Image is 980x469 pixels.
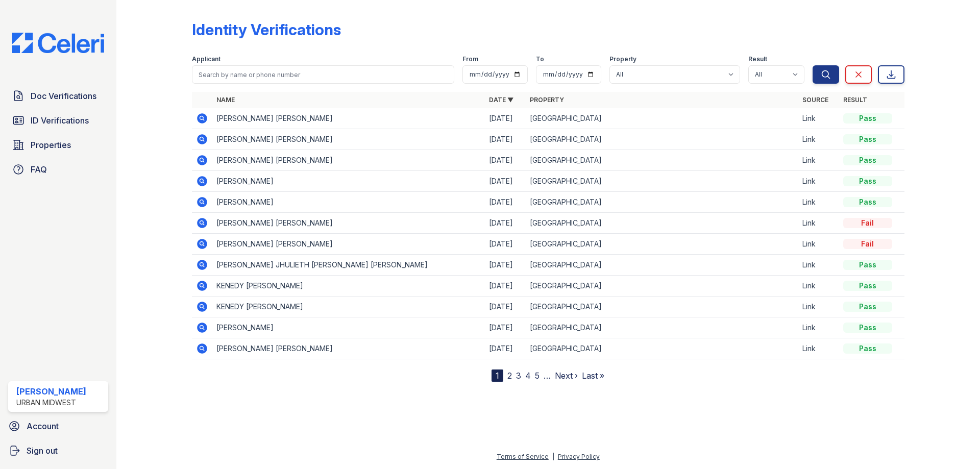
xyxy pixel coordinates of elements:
[798,338,839,359] td: Link
[16,398,86,408] div: Urban Midwest
[485,338,526,359] td: [DATE]
[555,371,578,381] a: Next ›
[843,260,892,270] div: Pass
[748,55,767,63] label: Result
[485,255,526,276] td: [DATE]
[526,129,798,150] td: [GEOGRAPHIC_DATA]
[485,276,526,297] td: [DATE]
[16,385,86,398] div: [PERSON_NAME]
[798,255,839,276] td: Link
[462,55,478,63] label: From
[526,150,798,171] td: [GEOGRAPHIC_DATA]
[526,234,798,255] td: [GEOGRAPHIC_DATA]
[8,110,108,131] a: ID Verifications
[802,96,828,104] a: Source
[4,33,112,53] img: CE_Logo_Blue-a8612792a0a2168367f1c8372b55b34899dd931a85d93a1a3d3e32e68fde9ad4.png
[212,317,485,338] td: [PERSON_NAME]
[27,420,59,432] span: Account
[535,371,540,381] a: 5
[526,171,798,192] td: [GEOGRAPHIC_DATA]
[544,369,551,382] span: …
[552,453,554,460] div: |
[798,171,839,192] td: Link
[526,338,798,359] td: [GEOGRAPHIC_DATA]
[485,108,526,129] td: [DATE]
[192,65,454,84] input: Search by name or phone number
[489,96,513,104] a: Date ▼
[843,155,892,165] div: Pass
[212,108,485,129] td: [PERSON_NAME] [PERSON_NAME]
[843,302,892,312] div: Pass
[798,213,839,234] td: Link
[526,255,798,276] td: [GEOGRAPHIC_DATA]
[4,416,112,436] a: Account
[485,150,526,171] td: [DATE]
[525,371,531,381] a: 4
[212,234,485,255] td: [PERSON_NAME] [PERSON_NAME]
[530,96,564,104] a: Property
[27,445,58,457] span: Sign out
[492,369,503,382] div: 1
[507,371,512,381] a: 2
[485,213,526,234] td: [DATE]
[843,281,892,291] div: Pass
[526,297,798,317] td: [GEOGRAPHIC_DATA]
[516,371,521,381] a: 3
[212,213,485,234] td: [PERSON_NAME] [PERSON_NAME]
[843,96,867,104] a: Result
[798,276,839,297] td: Link
[497,453,549,460] a: Terms of Service
[798,129,839,150] td: Link
[843,134,892,144] div: Pass
[843,343,892,354] div: Pass
[31,163,47,176] span: FAQ
[536,55,544,63] label: To
[798,297,839,317] td: Link
[798,192,839,213] td: Link
[31,139,71,151] span: Properties
[526,317,798,338] td: [GEOGRAPHIC_DATA]
[843,197,892,207] div: Pass
[582,371,604,381] a: Last »
[212,276,485,297] td: KENEDY [PERSON_NAME]
[212,297,485,317] td: KENEDY [PERSON_NAME]
[8,159,108,180] a: FAQ
[526,213,798,234] td: [GEOGRAPHIC_DATA]
[843,323,892,333] div: Pass
[843,113,892,124] div: Pass
[526,108,798,129] td: [GEOGRAPHIC_DATA]
[212,171,485,192] td: [PERSON_NAME]
[798,234,839,255] td: Link
[8,86,108,106] a: Doc Verifications
[4,440,112,461] a: Sign out
[798,108,839,129] td: Link
[485,297,526,317] td: [DATE]
[192,20,341,39] div: Identity Verifications
[843,176,892,186] div: Pass
[216,96,235,104] a: Name
[212,338,485,359] td: [PERSON_NAME] [PERSON_NAME]
[8,135,108,155] a: Properties
[843,218,892,228] div: Fail
[485,234,526,255] td: [DATE]
[31,90,96,102] span: Doc Verifications
[798,150,839,171] td: Link
[212,129,485,150] td: [PERSON_NAME] [PERSON_NAME]
[485,192,526,213] td: [DATE]
[526,276,798,297] td: [GEOGRAPHIC_DATA]
[31,114,89,127] span: ID Verifications
[526,192,798,213] td: [GEOGRAPHIC_DATA]
[485,129,526,150] td: [DATE]
[843,239,892,249] div: Fail
[485,171,526,192] td: [DATE]
[212,192,485,213] td: [PERSON_NAME]
[192,55,220,63] label: Applicant
[212,255,485,276] td: [PERSON_NAME] JHULIETH [PERSON_NAME] [PERSON_NAME]
[212,150,485,171] td: [PERSON_NAME] [PERSON_NAME]
[609,55,636,63] label: Property
[558,453,600,460] a: Privacy Policy
[485,317,526,338] td: [DATE]
[798,317,839,338] td: Link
